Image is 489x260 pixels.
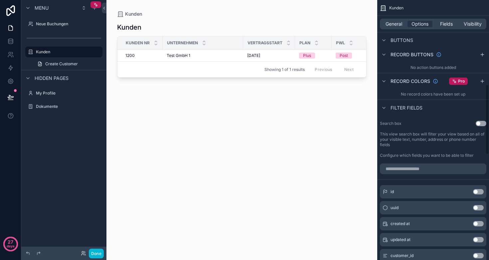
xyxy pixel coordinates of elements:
[391,105,422,111] span: Filter fields
[25,101,102,112] a: Dokumente
[36,91,101,96] label: My Profile
[336,40,345,46] span: PWL
[35,5,49,11] span: Menu
[391,37,413,44] span: Buttons
[440,21,453,27] span: Fields
[299,40,310,46] span: Plan
[36,49,98,55] label: Kunden
[377,62,489,73] div: No action buttons added
[264,67,305,72] span: Showing 1 of 1 results
[89,249,104,258] button: Done
[386,21,402,27] span: General
[45,61,78,67] span: Create Customer
[391,78,430,85] span: Record colors
[8,239,13,245] p: 27
[391,221,410,226] span: created at
[411,21,428,27] span: Options
[33,59,102,69] a: Create Customer
[35,75,69,82] span: Hidden pages
[36,21,101,27] label: Neue Buchungen
[391,237,410,242] span: updated at
[25,19,102,29] a: Neue Buchungen
[167,40,198,46] span: Unternehmen
[380,153,474,158] label: Configure which fields you want to be able to filter
[458,79,465,84] span: Pro
[391,205,399,210] span: uuid
[25,88,102,99] a: My Profile
[247,40,282,46] span: Vertragsstart
[25,47,102,57] a: Kunden
[380,131,486,147] label: This view search box will filter your view based on all of your visible text, number, address or ...
[389,5,404,11] span: Kunden
[36,104,101,109] label: Dokumente
[464,21,482,27] span: Visibility
[380,121,402,126] label: Search box
[391,189,394,194] span: id
[7,241,15,251] p: days
[377,89,489,100] div: No record colors have been set up
[391,51,433,58] span: Record buttons
[126,40,150,46] span: Kunden Nr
